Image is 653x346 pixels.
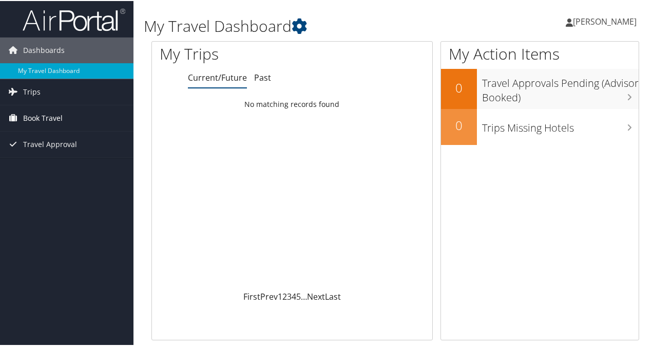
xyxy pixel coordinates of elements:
[243,290,260,301] a: First
[292,290,296,301] a: 4
[441,116,477,133] h2: 0
[144,14,479,36] h1: My Travel Dashboard
[23,7,125,31] img: airportal-logo.png
[482,70,639,104] h3: Travel Approvals Pending (Advisor Booked)
[254,71,271,82] a: Past
[325,290,341,301] a: Last
[23,131,77,156] span: Travel Approval
[441,78,477,96] h2: 0
[441,42,639,64] h1: My Action Items
[188,71,247,82] a: Current/Future
[23,78,41,104] span: Trips
[260,290,278,301] a: Prev
[282,290,287,301] a: 2
[278,290,282,301] a: 1
[160,42,308,64] h1: My Trips
[566,5,647,36] a: [PERSON_NAME]
[573,15,637,26] span: [PERSON_NAME]
[23,37,65,62] span: Dashboards
[307,290,325,301] a: Next
[23,104,63,130] span: Book Travel
[441,108,639,144] a: 0Trips Missing Hotels
[482,115,639,134] h3: Trips Missing Hotels
[152,94,432,113] td: No matching records found
[296,290,301,301] a: 5
[301,290,307,301] span: …
[287,290,292,301] a: 3
[441,68,639,107] a: 0Travel Approvals Pending (Advisor Booked)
